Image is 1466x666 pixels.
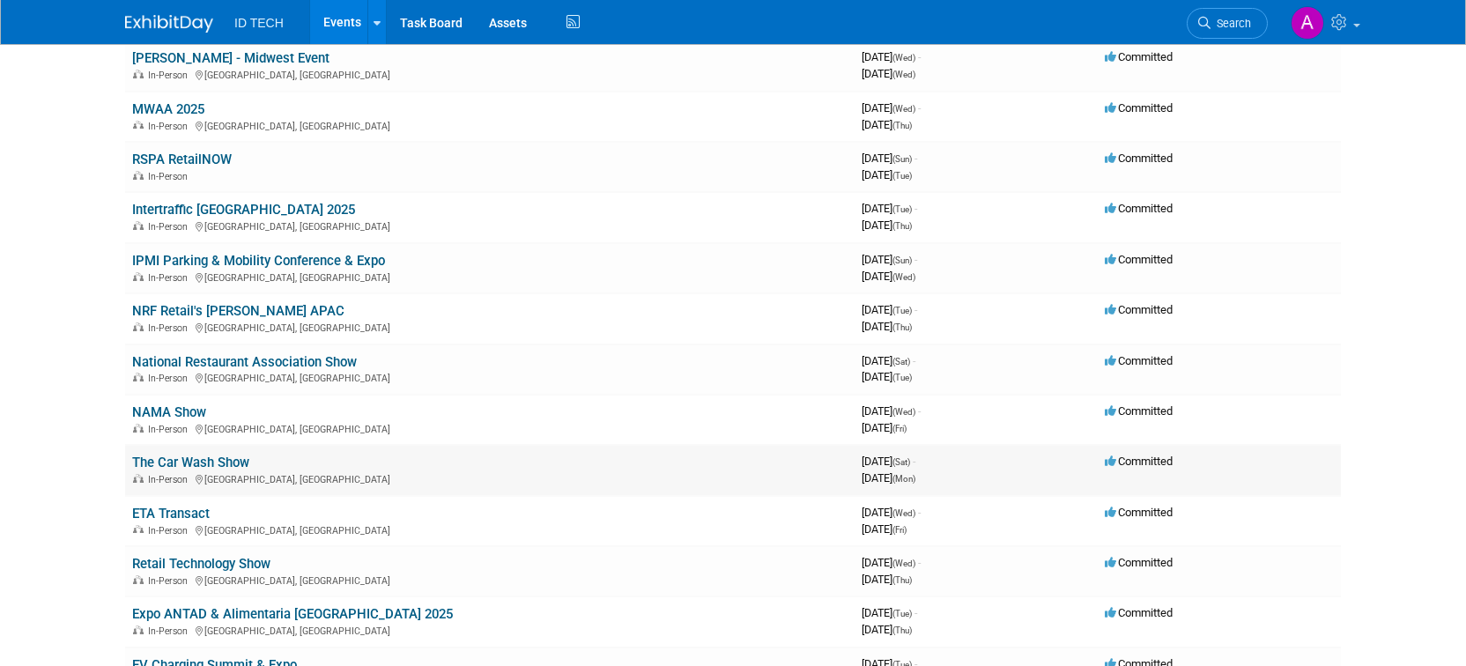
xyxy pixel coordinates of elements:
[132,202,355,218] a: Intertraffic [GEOGRAPHIC_DATA] 2025
[1105,202,1173,215] span: Committed
[132,50,329,66] a: [PERSON_NAME] - Midwest Event
[132,522,848,536] div: [GEOGRAPHIC_DATA], [GEOGRAPHIC_DATA]
[132,152,232,167] a: RSPA RetailNOW
[132,573,848,587] div: [GEOGRAPHIC_DATA], [GEOGRAPHIC_DATA]
[892,357,910,366] span: (Sat)
[148,625,193,637] span: In-Person
[133,424,144,433] img: In-Person Event
[125,15,213,33] img: ExhibitDay
[914,152,917,165] span: -
[862,253,917,266] span: [DATE]
[148,272,193,284] span: In-Person
[862,67,915,80] span: [DATE]
[892,457,910,467] span: (Sat)
[195,104,297,115] div: Keywords by Traffic
[892,625,912,635] span: (Thu)
[862,202,917,215] span: [DATE]
[132,101,204,117] a: MWAA 2025
[28,46,42,60] img: website_grey.svg
[918,50,921,63] span: -
[132,404,206,420] a: NAMA Show
[892,306,912,315] span: (Tue)
[862,152,917,165] span: [DATE]
[1187,8,1268,39] a: Search
[28,28,42,42] img: logo_orange.svg
[148,575,193,587] span: In-Person
[48,102,62,116] img: tab_domain_overview_orange.svg
[133,171,144,180] img: In-Person Event
[892,154,912,164] span: (Sun)
[914,303,917,316] span: -
[862,168,912,181] span: [DATE]
[49,28,86,42] div: v 4.0.25
[892,70,915,79] span: (Wed)
[148,424,193,435] span: In-Person
[892,508,915,518] span: (Wed)
[133,373,144,381] img: In-Person Event
[148,121,193,132] span: In-Person
[132,320,848,334] div: [GEOGRAPHIC_DATA], [GEOGRAPHIC_DATA]
[148,171,193,182] span: In-Person
[892,474,915,484] span: (Mon)
[1105,455,1173,468] span: Committed
[133,70,144,78] img: In-Person Event
[234,16,284,30] span: ID TECH
[1105,101,1173,115] span: Committed
[862,118,912,131] span: [DATE]
[862,522,907,536] span: [DATE]
[148,525,193,536] span: In-Person
[132,67,848,81] div: [GEOGRAPHIC_DATA], [GEOGRAPHIC_DATA]
[913,455,915,468] span: -
[1211,17,1251,30] span: Search
[46,46,194,60] div: Domain: [DOMAIN_NAME]
[132,421,848,435] div: [GEOGRAPHIC_DATA], [GEOGRAPHIC_DATA]
[862,606,917,619] span: [DATE]
[1105,606,1173,619] span: Committed
[148,70,193,81] span: In-Person
[862,471,915,485] span: [DATE]
[132,303,344,319] a: NRF Retail's [PERSON_NAME] APAC
[1105,354,1173,367] span: Committed
[892,525,907,535] span: (Fri)
[132,556,270,572] a: Retail Technology Show
[862,556,921,569] span: [DATE]
[132,253,385,269] a: IPMI Parking & Mobility Conference & Expo
[132,506,210,522] a: ETA Transact
[133,221,144,230] img: In-Person Event
[913,354,915,367] span: -
[862,50,921,63] span: [DATE]
[1105,253,1173,266] span: Committed
[132,471,848,485] div: [GEOGRAPHIC_DATA], [GEOGRAPHIC_DATA]
[1105,404,1173,418] span: Committed
[892,424,907,433] span: (Fri)
[133,272,144,281] img: In-Person Event
[1105,50,1173,63] span: Committed
[918,506,921,519] span: -
[892,104,915,114] span: (Wed)
[862,270,915,283] span: [DATE]
[862,101,921,115] span: [DATE]
[892,322,912,332] span: (Thu)
[918,404,921,418] span: -
[1291,6,1324,40] img: Aileen Sun
[862,404,921,418] span: [DATE]
[892,53,915,63] span: (Wed)
[862,455,915,468] span: [DATE]
[862,303,917,316] span: [DATE]
[1105,152,1173,165] span: Committed
[133,322,144,331] img: In-Person Event
[862,218,912,232] span: [DATE]
[892,609,912,618] span: (Tue)
[892,575,912,585] span: (Thu)
[132,606,453,622] a: Expo ANTAD & Alimentaria [GEOGRAPHIC_DATA] 2025
[148,322,193,334] span: In-Person
[914,606,917,619] span: -
[175,102,189,116] img: tab_keywords_by_traffic_grey.svg
[67,104,158,115] div: Domain Overview
[132,218,848,233] div: [GEOGRAPHIC_DATA], [GEOGRAPHIC_DATA]
[132,370,848,384] div: [GEOGRAPHIC_DATA], [GEOGRAPHIC_DATA]
[133,625,144,634] img: In-Person Event
[132,270,848,284] div: [GEOGRAPHIC_DATA], [GEOGRAPHIC_DATA]
[914,253,917,266] span: -
[862,506,921,519] span: [DATE]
